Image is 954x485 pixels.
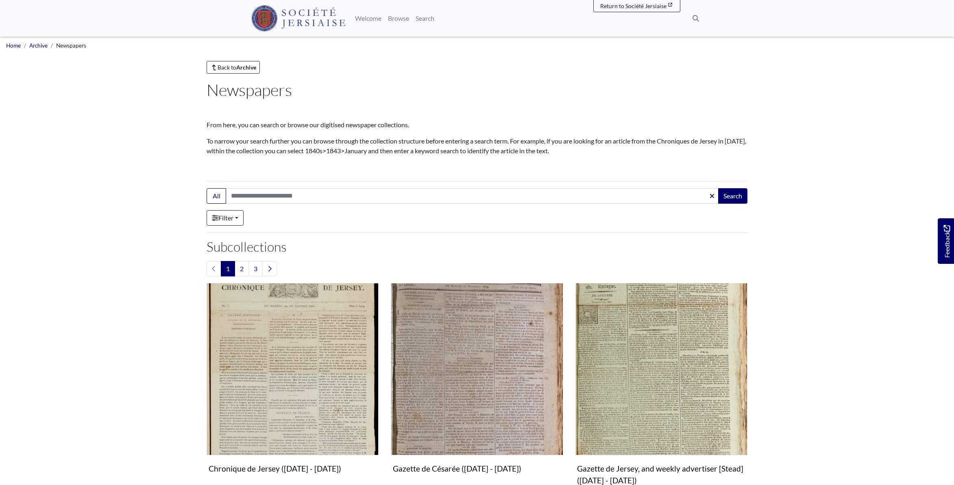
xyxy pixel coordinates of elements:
[207,261,747,276] nav: pagination
[207,283,379,455] img: Chronique de Jersey (1814 - 1959)
[235,261,249,276] a: Goto page 2
[412,10,438,26] a: Search
[248,261,263,276] a: Goto page 3
[391,283,563,476] a: Gazette de Césarée (1809 - 1819) Gazette de Césarée ([DATE] - [DATE])
[207,120,747,130] p: From here, you can search or browse our digitised newspaper collections.
[207,188,226,204] button: All
[942,225,952,258] span: Feedback
[207,136,747,156] p: To narrow your search further you can browse through the collection structure before entering a s...
[352,10,385,26] a: Welcome
[56,42,86,49] span: Newspapers
[207,210,244,226] a: Filter
[251,5,345,31] img: Société Jersiaise
[385,10,412,26] a: Browse
[236,64,256,71] strong: Archive
[251,3,345,33] a: Société Jersiaise logo
[391,283,563,455] img: Gazette de Césarée (1809 - 1819)
[718,188,747,204] button: Search
[575,283,747,455] img: Gazette de Jersey, and weekly advertiser [Stead] (1803 - 1814)
[6,42,21,49] a: Home
[207,239,747,254] h2: Subcollections
[221,261,235,276] span: Goto page 1
[207,261,221,276] li: Previous page
[29,42,48,49] a: Archive
[226,188,719,204] input: Search this collection...
[938,218,954,264] a: Would you like to provide feedback?
[600,2,666,9] span: Return to Société Jersiaise
[262,261,277,276] a: Next page
[207,283,379,476] a: Chronique de Jersey (1814 - 1959) Chronique de Jersey ([DATE] - [DATE])
[207,80,747,100] h1: Newspapers
[207,61,260,74] a: Back toArchive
